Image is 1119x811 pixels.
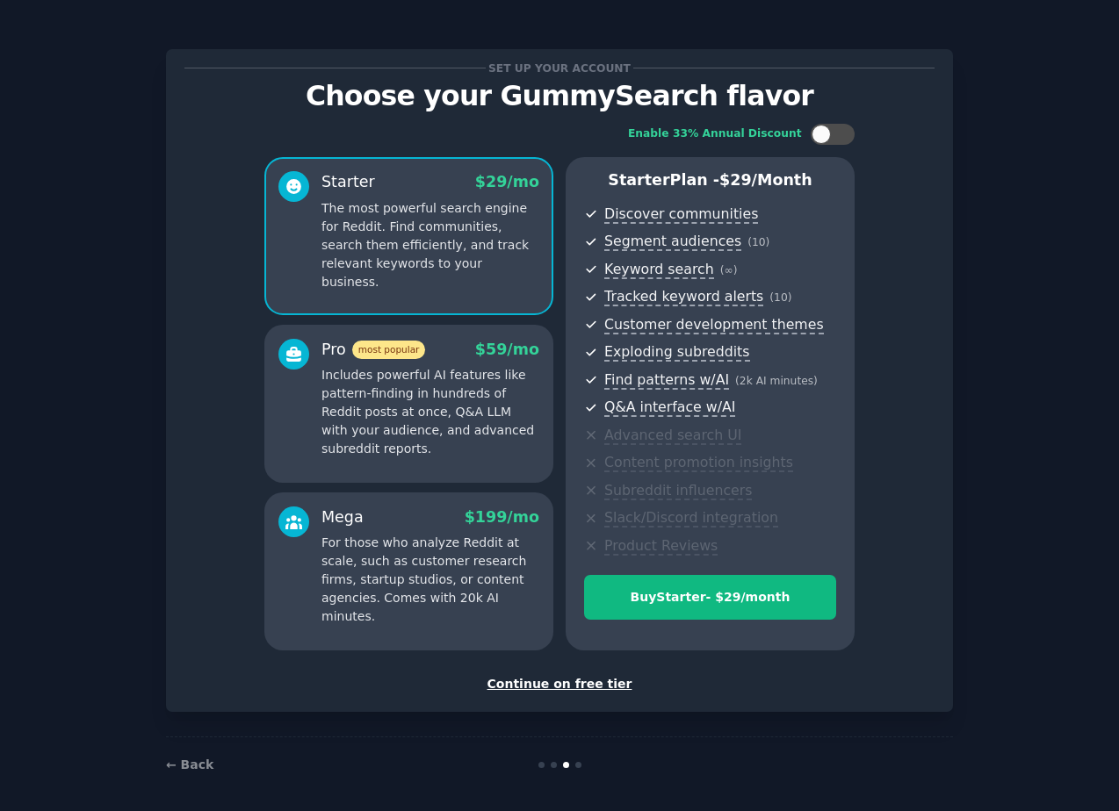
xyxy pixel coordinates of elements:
div: Continue on free tier [184,675,935,693]
span: Content promotion insights [604,454,793,472]
span: Keyword search [604,261,714,279]
div: Mega [321,506,364,528]
span: Find patterns w/AI [604,371,729,390]
span: Slack/Discord integration [604,509,778,528]
button: BuyStarter- $29/month [584,575,836,620]
span: Customer development themes [604,316,824,334]
span: Subreddit influencers [604,482,752,500]
p: Starter Plan - [584,169,836,191]
span: $ 59 /mo [475,341,539,358]
span: $ 29 /mo [475,173,539,190]
span: Product Reviews [604,537,718,556]
p: Includes powerful AI features like pattern-finding in hundreds of Reddit posts at once, Q&A LLM w... [321,366,539,458]
span: Exploding subreddits [604,343,749,362]
span: Segment audiences [604,233,741,251]
span: Advanced search UI [604,427,741,445]
a: ← Back [166,757,213,772]
div: Pro [321,339,425,361]
span: ( 2k AI minutes ) [735,375,818,387]
span: Discover communities [604,205,758,224]
p: For those who analyze Reddit at scale, such as customer research firms, startup studios, or conte... [321,534,539,626]
span: $ 29 /month [719,171,812,189]
span: Set up your account [486,59,634,77]
span: $ 199 /mo [465,508,539,526]
span: ( ∞ ) [720,264,738,276]
div: Starter [321,171,375,193]
span: ( 10 ) [769,291,791,304]
p: The most powerful search engine for Reddit. Find communities, search them efficiently, and track ... [321,199,539,291]
span: most popular [352,341,426,359]
div: Enable 33% Annual Discount [628,126,802,142]
p: Choose your GummySearch flavor [184,81,935,111]
span: Tracked keyword alerts [604,288,763,306]
span: Q&A interface w/AI [604,398,735,417]
div: Buy Starter - $ 29 /month [585,588,835,606]
span: ( 10 ) [747,236,769,248]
